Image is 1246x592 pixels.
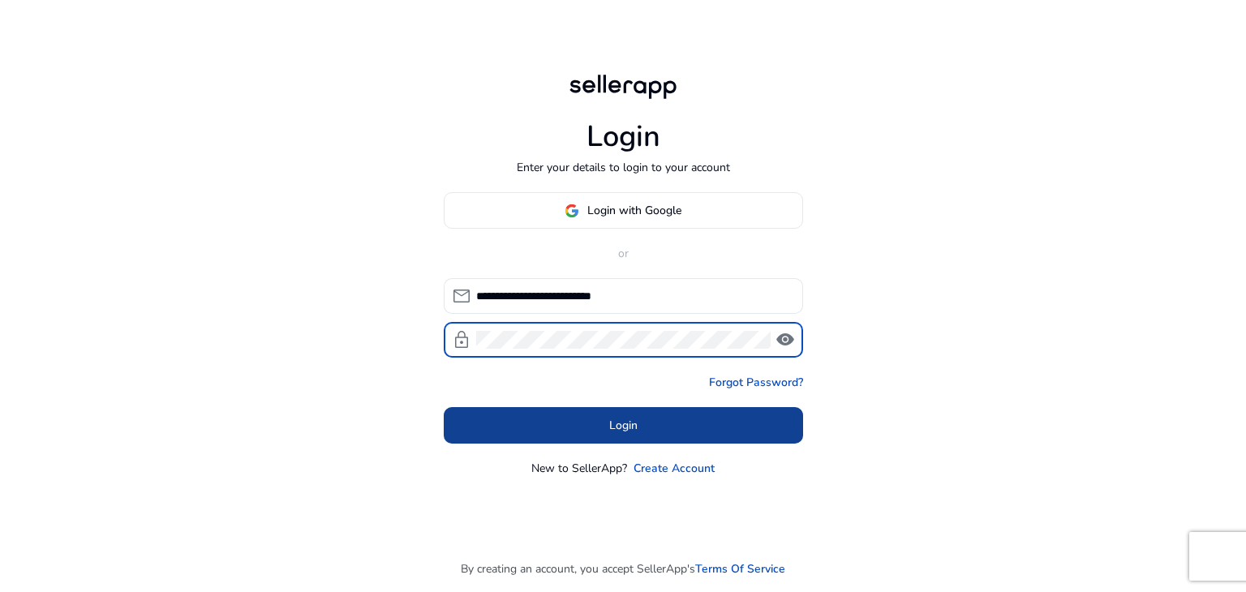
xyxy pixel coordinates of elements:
[517,159,730,176] p: Enter your details to login to your account
[452,286,471,306] span: mail
[695,560,785,577] a: Terms Of Service
[531,460,627,477] p: New to SellerApp?
[444,192,803,229] button: Login with Google
[565,204,579,218] img: google-logo.svg
[634,460,715,477] a: Create Account
[452,330,471,350] span: lock
[587,202,681,219] span: Login with Google
[444,407,803,444] button: Login
[444,245,803,262] p: or
[609,417,638,434] span: Login
[586,119,660,154] h1: Login
[776,330,795,350] span: visibility
[709,374,803,391] a: Forgot Password?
